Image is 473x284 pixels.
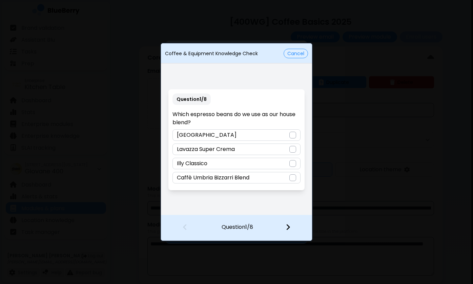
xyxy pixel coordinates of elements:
[177,131,236,139] p: [GEOGRAPHIC_DATA]
[284,49,308,58] button: Cancel
[172,110,300,127] p: Which espresso beans do we use as our house blend?
[165,50,258,57] p: Coffee & Equipment Knowledge Check
[177,145,235,153] p: Lavazza Super Crema
[222,215,253,231] p: Question 1 / 8
[286,223,290,231] img: file icon
[172,93,211,105] p: Question 1 / 8
[177,159,207,168] p: Illy Classico
[177,174,249,182] p: Caffè Umbria Bizzarri Blend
